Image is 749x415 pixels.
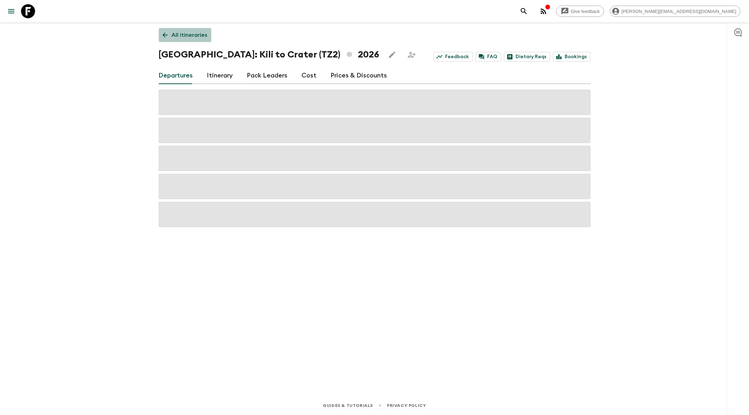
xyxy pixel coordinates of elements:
[567,9,604,14] span: Give feedback
[610,6,741,17] div: [PERSON_NAME][EMAIL_ADDRESS][DOMAIN_NAME]
[387,402,426,409] a: Privacy Policy
[247,67,288,84] a: Pack Leaders
[323,402,373,409] a: Guides & Tutorials
[434,52,473,62] a: Feedback
[159,67,193,84] a: Departures
[4,4,18,18] button: menu
[556,6,604,17] a: Give feedback
[476,52,501,62] a: FAQ
[331,67,387,84] a: Prices & Discounts
[618,9,740,14] span: [PERSON_NAME][EMAIL_ADDRESS][DOMAIN_NAME]
[385,48,399,62] button: Edit this itinerary
[172,31,207,39] p: All itineraries
[553,52,591,62] a: Bookings
[207,67,233,84] a: Itinerary
[159,28,211,42] a: All itineraries
[405,48,419,62] span: Share this itinerary
[517,4,531,18] button: search adventures
[504,52,550,62] a: Dietary Reqs
[159,48,380,62] h1: [GEOGRAPHIC_DATA]: Kili to Crater (TZ2) 2026
[302,67,317,84] a: Cost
